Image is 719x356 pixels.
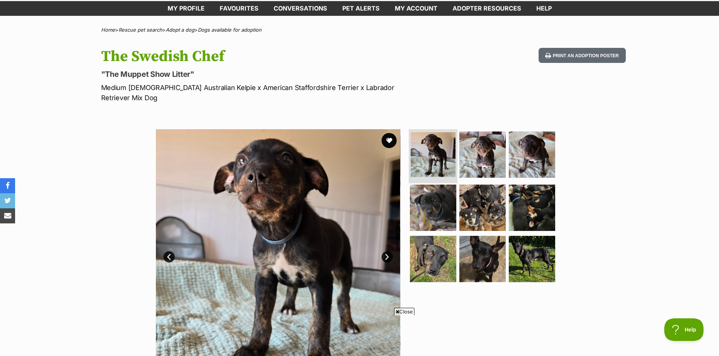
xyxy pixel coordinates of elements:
img: Photo of The Swedish Chef [459,185,506,231]
img: Photo of The Swedish Chef [459,236,506,282]
iframe: Advertisement [222,318,497,352]
a: Help [529,1,559,16]
p: "The Muppet Show Litter" [101,69,420,79]
a: Dogs available for adoption [198,27,262,33]
img: Photo of The Swedish Chef [459,131,506,178]
a: conversations [266,1,335,16]
h1: The Swedish Chef [101,48,420,65]
img: Photo of The Swedish Chef [410,236,456,282]
p: Medium [DEMOGRAPHIC_DATA] Australian Kelpie x American Staffordshire Terrier x Labrador Retriever... [101,83,420,103]
a: Next [382,251,393,263]
img: Photo of The Swedish Chef [509,236,555,282]
img: Photo of The Swedish Chef [509,131,555,178]
img: Photo of The Swedish Chef [509,185,555,231]
a: Home [101,27,115,33]
a: Adopter resources [445,1,529,16]
a: Adopt a dog [166,27,194,33]
a: My profile [160,1,212,16]
iframe: Help Scout Beacon - Open [664,318,704,341]
a: Rescue pet search [119,27,162,33]
div: > > > [82,27,637,33]
a: Pet alerts [335,1,387,16]
button: Print an adoption poster [539,48,625,63]
button: favourite [382,133,397,148]
a: Prev [163,251,175,263]
img: Photo of The Swedish Chef [410,185,456,231]
img: Photo of The Swedish Chef [411,132,456,177]
a: My account [387,1,445,16]
span: Close [394,308,414,315]
a: Favourites [212,1,266,16]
